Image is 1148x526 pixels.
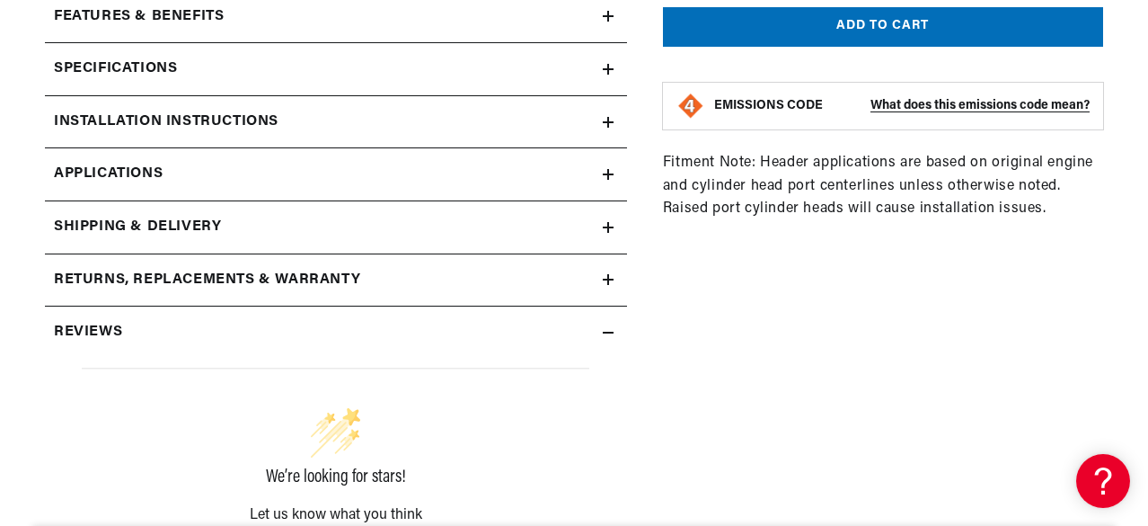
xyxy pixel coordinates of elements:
h2: Specifications [54,58,177,81]
h2: Returns, Replacements & Warranty [54,269,360,292]
h2: Features & Benefits [54,5,224,29]
h2: Shipping & Delivery [54,216,221,239]
h2: Installation instructions [54,111,278,134]
summary: Installation instructions [45,96,627,148]
strong: EMISSIONS CODE [714,99,823,112]
summary: Shipping & Delivery [45,201,627,254]
h2: Reviews [54,321,122,344]
summary: Reviews [45,307,627,359]
button: EMISSIONS CODEWhat does this emissions code mean? [714,98,1090,114]
a: Applications [45,148,627,201]
button: Add to cart [663,6,1103,47]
div: We’re looking for stars! [82,468,589,486]
summary: Specifications [45,43,627,95]
summary: Returns, Replacements & Warranty [45,254,627,307]
img: Emissions code [676,92,705,120]
span: Applications [54,163,163,186]
div: Let us know what you think [82,508,589,522]
strong: What does this emissions code mean? [870,99,1090,112]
